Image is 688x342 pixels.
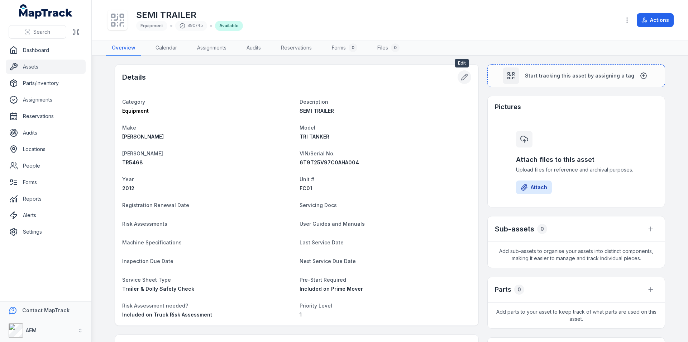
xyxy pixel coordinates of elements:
a: Forms0 [326,41,363,56]
a: Reservations [275,41,317,56]
button: Start tracking this asset by assigning a tag [487,64,665,87]
a: Overview [106,41,141,56]
span: Service Sheet Type [122,277,171,283]
span: Inspection Due Date [122,258,173,264]
a: Forms [6,175,86,189]
span: Included on Prime Mover [300,286,363,292]
span: Year [122,176,134,182]
span: Search [33,28,50,36]
span: 1 [300,311,302,318]
span: Servicing Docs [300,202,337,208]
span: SEMI TRAILER [300,108,334,114]
a: Audits [6,126,86,140]
button: Actions [637,13,674,27]
span: TR5468 [122,159,143,165]
span: 6T9T25V97C0AHA004 [300,159,359,165]
div: 0 [391,43,400,52]
div: 0 [537,224,547,234]
span: Trailer & Dolly Safety Check [122,286,194,292]
span: Unit # [300,176,314,182]
span: Category [122,99,145,105]
span: Make [122,125,136,131]
div: 0 [514,285,524,295]
a: Calendar [150,41,183,56]
a: Files0 [372,41,405,56]
a: Locations [6,142,86,156]
span: Upload files for reference and archival purposes. [516,166,636,173]
h1: SEMI TRAILER [136,9,243,21]
a: Assets [6,60,86,74]
span: Equipment [122,108,149,114]
button: Search [9,25,66,39]
span: FC01 [300,185,312,191]
span: Add parts to your asset to keep track of what parts are used on this asset. [488,303,665,328]
div: 0 [349,43,357,52]
a: Assignments [6,93,86,107]
span: Risk Assessment needed? [122,303,188,309]
a: People [6,159,86,173]
span: Risk Assessments [122,221,167,227]
button: Attach [516,181,552,194]
span: Next Service Due Date [300,258,356,264]
h3: Attach files to this asset [516,155,636,165]
span: Start tracking this asset by assigning a tag [525,72,634,79]
span: User Guides and Manuals [300,221,365,227]
a: Assignments [191,41,232,56]
span: [PERSON_NAME] [122,133,164,140]
span: Description [300,99,328,105]
a: Alerts [6,208,86,222]
h3: Parts [495,285,511,295]
div: 89c745 [175,21,207,31]
span: Registration Renewal Date [122,202,189,208]
div: Available [215,21,243,31]
a: Reports [6,192,86,206]
h2: Sub-assets [495,224,534,234]
span: VIN/Serial No. [300,150,335,156]
span: Pre-Start Required [300,277,346,283]
span: Model [300,125,315,131]
span: Machine Specifications [122,239,182,245]
strong: AEM [26,327,37,333]
a: Parts/Inventory [6,76,86,90]
h3: Pictures [495,102,521,112]
a: Reservations [6,109,86,123]
span: Equipment [140,23,163,28]
span: Add sub-assets to organise your assets into distinct components, making it easier to manage and t... [488,242,665,268]
span: Included on Truck Risk Assessment [122,311,212,318]
span: Priority Level [300,303,332,309]
span: Last Service Date [300,239,344,245]
a: MapTrack [19,4,73,19]
a: Audits [241,41,267,56]
span: TRI TANKER [300,133,329,140]
span: [PERSON_NAME] [122,150,163,156]
span: Edit [455,59,469,67]
a: Settings [6,225,86,239]
strong: Contact MapTrack [22,307,70,313]
span: 2012 [122,185,134,191]
h2: Details [122,72,146,82]
a: Dashboard [6,43,86,57]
